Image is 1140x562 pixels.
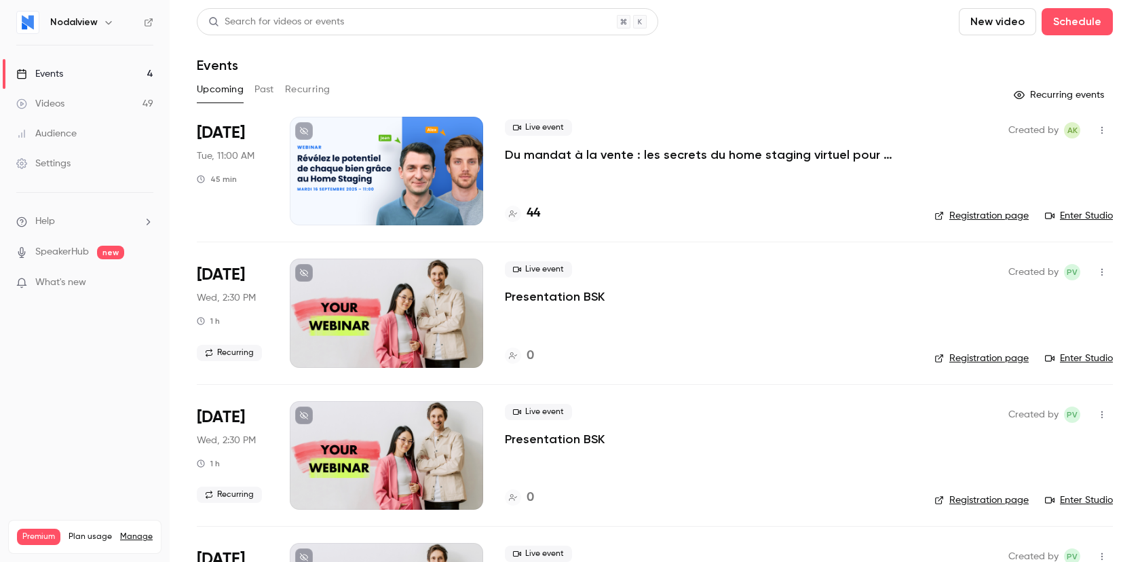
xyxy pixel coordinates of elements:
h6: Nodalview [50,16,98,29]
span: new [97,246,124,259]
button: Recurring events [1008,84,1113,106]
span: Alexandre Kinapenne [1064,122,1080,138]
a: SpeakerHub [35,245,89,259]
h4: 0 [527,347,534,365]
div: Audience [16,127,77,140]
a: Enter Studio [1045,352,1113,365]
span: Recurring [197,345,262,361]
span: Live event [505,546,572,562]
span: PV [1067,407,1078,423]
a: 0 [505,489,534,507]
div: Aug 26 Wed, 2:30 PM (Europe/Paris) [197,401,268,510]
button: Past [254,79,274,100]
span: [DATE] [197,122,245,144]
span: Help [35,214,55,229]
img: Nodalview [17,12,39,33]
a: Registration page [934,209,1029,223]
a: 0 [505,347,534,365]
div: Settings [16,157,71,170]
span: Recurring [197,487,262,503]
a: Registration page [934,352,1029,365]
button: New video [959,8,1036,35]
a: Registration page [934,493,1029,507]
span: AK [1067,122,1078,138]
span: Live event [505,404,572,420]
div: 1 h [197,316,220,326]
div: Videos [16,97,64,111]
span: [DATE] [197,264,245,286]
a: Enter Studio [1045,493,1113,507]
span: Live event [505,261,572,278]
button: Recurring [285,79,330,100]
span: [DATE] [197,407,245,428]
div: 45 min [197,174,237,185]
span: Created by [1008,122,1059,138]
span: Wed, 2:30 PM [197,291,256,305]
a: Manage [120,531,153,542]
div: Sep 16 Tue, 11:00 AM (Europe/Brussels) [197,117,268,225]
span: Wed, 2:30 PM [197,434,256,447]
span: Created by [1008,407,1059,423]
a: Enter Studio [1045,209,1113,223]
a: 44 [505,204,540,223]
h1: Events [197,57,238,73]
div: Search for videos or events [208,15,344,29]
div: Jul 29 Wed, 2:30 PM (Europe/Paris) [197,259,268,367]
span: Live event [505,119,572,136]
a: Presentation BSK [505,288,605,305]
div: 1 h [197,458,220,469]
button: Schedule [1042,8,1113,35]
a: Presentation BSK [505,431,605,447]
div: Events [16,67,63,81]
span: What's new [35,276,86,290]
iframe: Noticeable Trigger [137,277,153,289]
span: Paul Vérine [1064,264,1080,280]
span: Paul Vérine [1064,407,1080,423]
span: Plan usage [69,531,112,542]
button: Upcoming [197,79,244,100]
span: PV [1067,264,1078,280]
a: Du mandat à la vente : les secrets du home staging virtuel pour déclencher le coup de cœur [505,147,912,163]
h4: 0 [527,489,534,507]
span: Tue, 11:00 AM [197,149,254,163]
li: help-dropdown-opener [16,214,153,229]
span: Premium [17,529,60,545]
h4: 44 [527,204,540,223]
span: Created by [1008,264,1059,280]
